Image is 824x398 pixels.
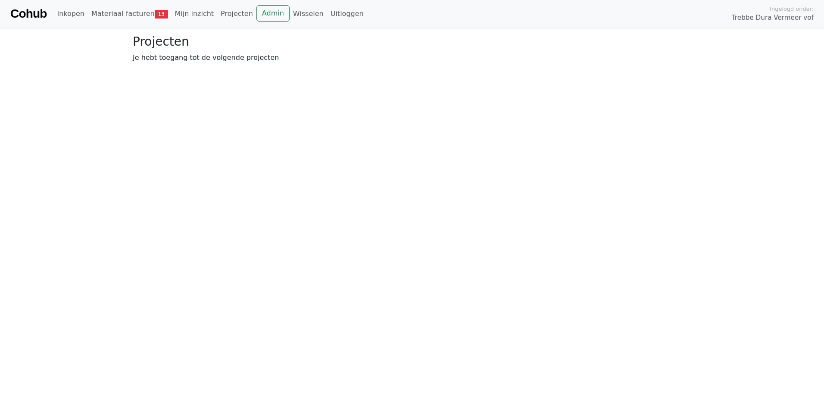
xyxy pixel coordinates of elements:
[155,10,168,19] span: 13
[10,3,47,24] a: Cohub
[256,5,290,22] a: Admin
[133,34,691,49] h3: Projecten
[732,13,814,23] span: Trebbe Dura Vermeer vof
[88,5,172,22] a: Materiaal facturen13
[290,5,327,22] a: Wisselen
[327,5,367,22] a: Uitloggen
[133,53,691,63] p: Je hebt toegang tot de volgende projecten
[217,5,256,22] a: Projecten
[172,5,218,22] a: Mijn inzicht
[770,5,814,13] span: Ingelogd onder:
[53,5,87,22] a: Inkopen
